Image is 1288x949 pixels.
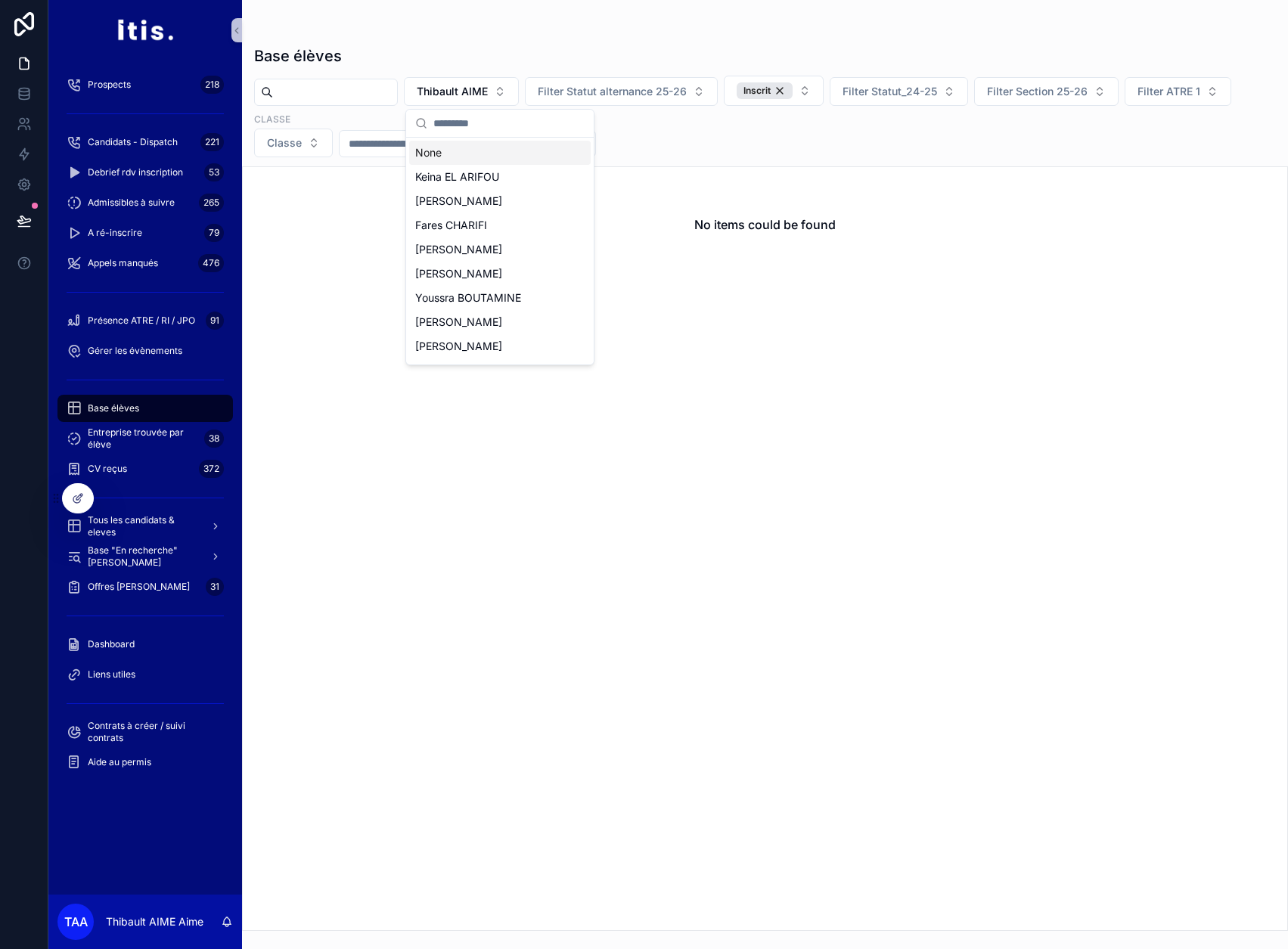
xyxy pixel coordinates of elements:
div: 476 [198,254,224,272]
span: Appels manqués [88,257,158,269]
div: 218 [200,76,224,94]
span: Entreprise trouvée par élève [88,426,198,451]
span: Admissibles à suivre [88,197,175,209]
a: Appels manqués476 [57,250,233,277]
span: Contrats à créer / suivi contrats [88,720,218,744]
span: Filter Section 25-26 [987,84,1088,99]
a: Base élèves [57,395,233,422]
img: App logo [116,18,173,42]
div: 265 [199,194,224,212]
a: Entreprise trouvée par élève38 [57,425,233,452]
h1: Base élèves [254,45,342,67]
span: [PERSON_NAME] [415,315,502,330]
span: Filter Statut_24-25 [843,84,937,99]
div: 38 [204,430,224,448]
span: [PERSON_NAME] [415,339,502,354]
span: Youssra BOUTAMINE [415,290,521,305]
p: Thibault AIME Aime [106,914,203,929]
span: Présence ATRE / RI / JPO [88,315,195,327]
div: scrollable content [48,60,242,795]
span: Debrief rdv inscription [88,166,183,178]
a: Présence ATRE / RI / JPO91 [57,307,233,334]
span: Dashboard [88,638,135,650]
span: Prospects [88,79,131,91]
div: 221 [200,133,224,151]
div: Inscrit [737,82,793,99]
button: Select Button [525,77,718,106]
div: 372 [199,460,224,478]
a: Debrief rdv inscription53 [57,159,233,186]
div: 79 [204,224,224,242]
span: Offres [PERSON_NAME] [88,581,190,593]
a: Admissibles à suivre265 [57,189,233,216]
button: Unselect INSCRIT [737,82,793,99]
a: Tous les candidats & eleves [57,513,233,540]
span: TAA [64,913,88,931]
span: Fares CHARIFI [415,218,487,233]
a: A ré-inscrire79 [57,219,233,247]
label: Classe [254,112,290,126]
span: Filter Statut alternance 25-26 [538,84,687,99]
a: Contrats à créer / suivi contrats [57,718,233,746]
span: [PERSON_NAME] [415,266,502,281]
span: Thibault AIME [417,84,488,99]
span: [PERSON_NAME] [415,194,502,209]
span: [PERSON_NAME] [415,363,502,378]
button: Select Button [254,129,333,157]
div: None [409,141,591,165]
span: A ré-inscrire [88,227,142,239]
div: 31 [206,578,224,596]
div: Suggestions [406,138,594,364]
span: Base "En recherche" [PERSON_NAME] [88,544,198,569]
a: Liens utiles [57,661,233,688]
span: Gérer les évènements [88,345,182,357]
span: Liens utiles [88,668,135,681]
span: Keina EL ARIFOU [415,169,499,185]
span: Classe [267,135,302,150]
span: Aide au permis [88,756,151,768]
span: Filter ATRE 1 [1137,84,1200,99]
a: Base "En recherche" [PERSON_NAME] [57,543,233,570]
div: 53 [204,163,224,181]
a: Offres [PERSON_NAME]31 [57,573,233,600]
span: Base élèves [88,402,139,414]
a: CV reçus372 [57,455,233,482]
button: Select Button [830,77,968,106]
span: Candidats - Dispatch [88,136,178,148]
div: 91 [206,312,224,330]
button: Select Button [404,77,519,106]
a: Aide au permis [57,749,233,776]
button: Select Button [1125,77,1231,106]
button: Select Button [974,77,1119,106]
a: Dashboard [57,631,233,658]
span: CV reçus [88,463,127,475]
span: [PERSON_NAME] [415,242,502,257]
span: Tous les candidats & eleves [88,514,198,538]
a: Gérer les évènements [57,337,233,364]
button: Select Button [724,76,824,106]
a: Candidats - Dispatch221 [57,129,233,156]
h2: No items could be found [694,216,836,234]
a: Prospects218 [57,71,233,98]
